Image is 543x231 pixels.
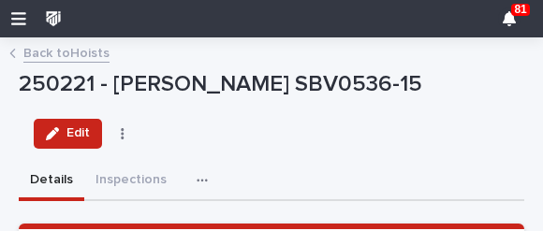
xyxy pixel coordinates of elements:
[23,41,110,63] a: Back toHoists
[498,7,521,30] div: 81
[41,7,66,31] img: wkUhmAIORKewsuZNaXNB
[66,124,90,141] span: Edit
[19,162,84,201] button: Details
[19,71,524,98] p: 250221 - [PERSON_NAME] SBV0536-15
[84,162,178,201] button: Inspections
[34,119,102,149] button: Edit
[514,3,526,16] p: 81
